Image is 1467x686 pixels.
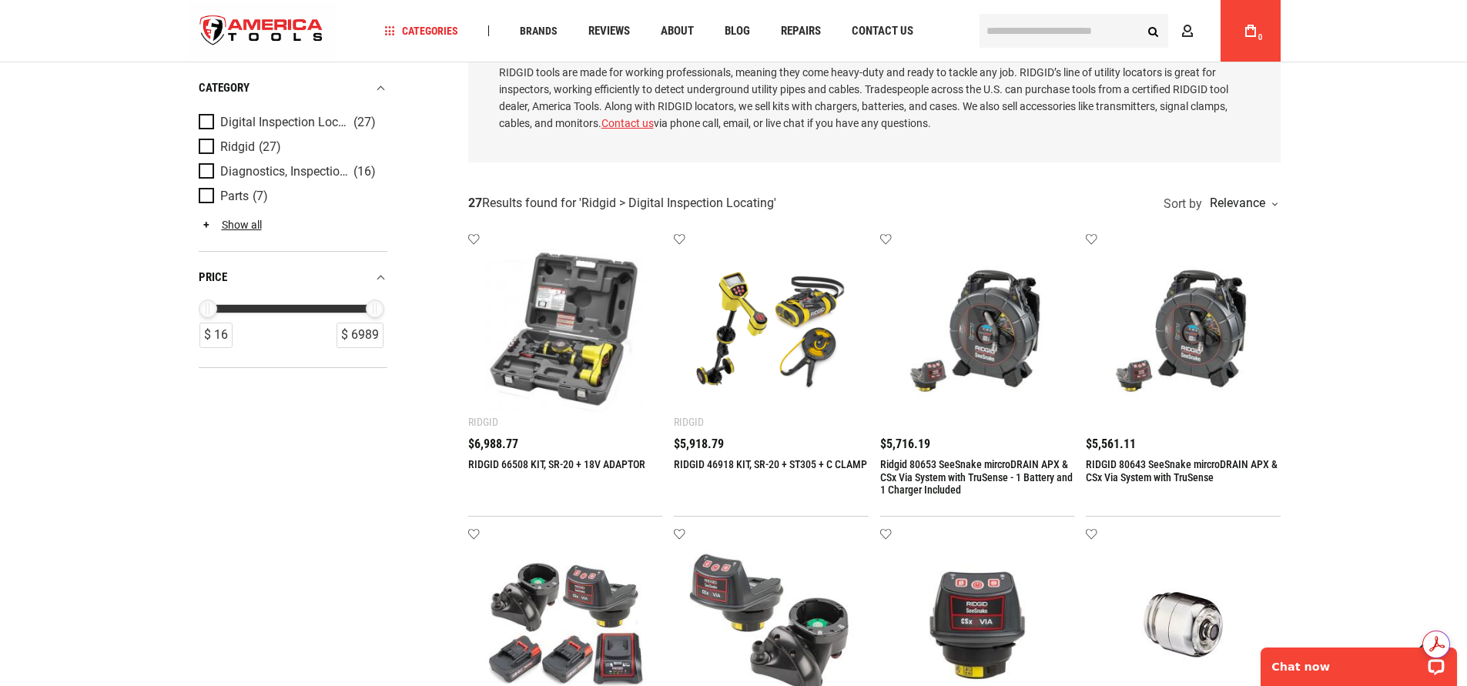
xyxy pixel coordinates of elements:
span: (16) [353,166,376,179]
span: 0 [1258,33,1263,42]
span: Reviews [588,25,630,37]
span: (7) [253,190,268,203]
p: RIDGID tools are made for working professionals, meaning they come heavy-duty and ready to tackle... [499,64,1250,132]
div: Ridgid [674,416,704,428]
a: RIDGID 80643 SeeSnake mircroDRAIN APX & CSx Via System with TruSense [1086,458,1278,484]
iframe: LiveChat chat widget [1251,637,1467,686]
span: Categories [384,25,458,36]
a: Reviews [581,21,637,42]
span: $5,716.19 [880,438,930,450]
a: Repairs [774,21,828,42]
a: store logo [187,2,337,60]
div: Product Filters [199,62,387,368]
a: RIDGID 66508 KIT, SR-20 + 18V ADAPTOR [468,458,645,470]
img: RIDGID 46918 KIT, SR-20 + ST305 + C CLAMP [689,249,853,413]
span: (27) [259,141,281,154]
a: Parts (7) [199,188,383,205]
div: Results found for ' ' [468,196,776,212]
span: $5,918.79 [674,438,724,450]
span: Diagnostics, Inspection & Locating [220,165,350,179]
span: (27) [353,116,376,129]
span: Parts [220,189,249,203]
a: Blog [718,21,757,42]
span: Contact Us [852,25,913,37]
span: Ridgid > Digital Inspection Locating [581,196,774,210]
div: Relevance [1206,197,1277,209]
a: Contact Us [845,21,920,42]
a: About [654,21,701,42]
span: Sort by [1164,198,1202,210]
a: Digital Inspection Locating (27) [199,114,383,131]
a: Ridgid 80653 SeeSnake mircroDRAIN APX & CSx Via System with TruSense - 1 Battery and 1 Charger In... [880,458,1073,497]
a: Show all [199,219,262,231]
img: America Tools [187,2,337,60]
span: $5,561.11 [1086,438,1136,450]
div: category [199,78,387,99]
img: RIDGID 66508 KIT, SR-20 + 18V ADAPTOR [484,249,648,413]
a: Diagnostics, Inspection & Locating (16) [199,163,383,180]
strong: 27 [468,196,482,210]
a: Contact us [601,117,654,129]
img: Ridgid 80653 SeeSnake mircroDRAIN APX & CSx Via System with TruSense - 1 Battery and 1 Charger In... [896,249,1060,413]
button: Search [1139,16,1168,45]
a: RIDGID 46918 KIT, SR-20 + ST305 + C CLAMP [674,458,867,470]
a: Brands [513,21,564,42]
div: $ 6989 [337,323,383,348]
span: Digital Inspection Locating [220,115,350,129]
span: About [661,25,694,37]
span: Blog [725,25,750,37]
div: Ridgid [468,416,498,428]
a: Categories [377,21,465,42]
img: RIDGID 80643 SeeSnake mircroDRAIN APX & CSx Via System with TruSense [1101,249,1265,413]
div: price [199,267,387,288]
span: Brands [520,25,558,36]
span: Repairs [781,25,821,37]
span: Ridgid [220,140,255,154]
div: $ 16 [199,323,233,348]
span: $6,988.77 [468,438,518,450]
a: Ridgid (27) [199,139,383,156]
